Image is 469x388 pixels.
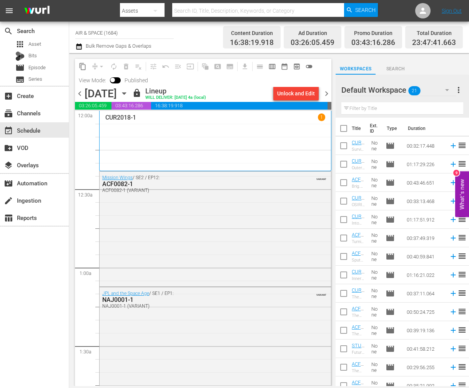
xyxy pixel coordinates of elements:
[266,60,278,73] span: Week Calendar View
[281,63,288,70] span: date_range_outlined
[344,3,378,17] button: Search
[15,75,25,84] span: Series
[15,63,25,72] span: Episode
[404,266,446,284] td: 01:16:21.022
[102,180,289,188] div: ACF0082-1
[224,60,236,73] span: Create Series Block
[352,331,365,336] div: The Elephant Plane: Part Two
[102,175,289,193] div: / SE2 / EP12:
[355,3,376,17] span: Search
[352,177,365,211] a: ACF0029-1 (ACF0029-1 (VARIANT))
[454,81,463,99] button: more_vert
[404,192,446,210] td: 00:33:13.468
[449,160,457,168] svg: Add to Schedule
[211,60,224,73] span: Create Search Block
[449,178,457,187] svg: Add to Schedule
[368,266,383,284] td: None
[352,213,364,254] a: CUR1003-1 (CUR1003-1 ([DATE]))
[386,215,395,224] span: Episode
[368,155,383,173] td: None
[368,210,383,229] td: None
[368,358,383,376] td: None
[352,313,365,318] div: The Fighter Mafia: Part 1
[453,170,459,176] div: 9
[75,77,110,83] span: View Mode:
[457,251,467,261] span: reorder
[291,38,334,47] span: 03:26:05.459
[316,174,326,180] span: VARIANT
[352,221,365,226] div: Into Space
[376,65,416,73] span: Search
[386,307,395,316] span: Episode
[305,63,313,70] span: toggle_off
[102,296,289,303] div: NAJ0001-1
[28,64,46,72] span: Episode
[455,171,469,217] button: Open Feedback Widget
[449,345,457,353] svg: Add to Schedule
[386,326,395,335] span: Episode
[102,291,289,309] div: / SE1 / EP1:
[15,40,25,49] span: Asset
[85,43,151,49] span: Bulk Remove Gaps & Overlaps
[449,326,457,335] svg: Add to Schedule
[352,276,365,281] div: Inner Planets
[368,173,383,192] td: None
[386,344,395,353] span: Episode
[105,114,136,121] p: CUR2018-1
[412,28,456,38] div: Total Duration
[28,52,37,60] span: Bits
[352,250,365,285] a: ACF0057-1 (ACF0057-1 (VARIANT))
[368,340,383,358] td: None
[351,38,395,47] span: 03:43:16.286
[404,321,446,340] td: 00:39:19.136
[386,178,395,187] span: Episode
[365,118,382,139] th: Ext. ID
[457,233,467,242] span: reorder
[457,344,467,353] span: reorder
[102,303,289,309] div: NAJ0001-1 (VARIANT)
[457,141,467,150] span: reorder
[386,196,395,206] span: Episode
[404,229,446,247] td: 00:37:49.319
[151,102,328,110] span: 16:38:19.918
[386,289,395,298] span: Episode
[77,60,89,73] span: Copy Lineup
[268,63,276,70] span: calendar_view_week_outlined
[449,289,457,298] svg: Add to Schedule
[449,142,457,150] svg: Add to Schedule
[368,192,383,210] td: None
[412,38,456,47] span: 23:47:41.663
[457,362,467,371] span: reorder
[320,115,323,120] p: 1
[352,287,364,328] a: CUR1007-1 (CUR1007-1 (VARIANT))
[457,215,467,224] span: reorder
[230,38,274,47] span: 16:38:19.918
[457,270,467,279] span: reorder
[352,258,365,263] div: Sputnik Declassified: Part 1
[102,175,133,180] a: Mission Wings
[145,95,206,100] div: WILL DELIVER: [DATE] 4a (local)
[102,291,149,296] a: JPL and the Space Age
[79,63,86,70] span: content_copy
[4,179,13,188] span: Automation
[75,102,111,110] span: 03:26:05.459
[404,210,446,229] td: 01:17:51.912
[28,40,41,48] span: Asset
[449,363,457,371] svg: Add to Schedule
[404,340,446,358] td: 00:41:58.212
[341,79,456,101] div: Default Workspace
[316,290,326,296] span: VARIANT
[328,102,331,110] span: 00:12:18.337
[352,350,365,355] div: Future Flight: The Future of Air Mobility
[368,229,383,247] td: None
[442,8,462,14] a: Sign Out
[273,87,319,100] button: Unlock and Edit
[386,252,395,261] span: Episode
[404,284,446,303] td: 00:37:11.064
[409,83,421,99] span: 21
[5,6,14,15] span: menu
[404,303,446,321] td: 00:50:24.725
[160,60,172,73] span: Revert to Primary Episode
[352,158,364,198] a: CUR1012-1 (CUR1012-1 (VARIANT))
[457,288,467,298] span: reorder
